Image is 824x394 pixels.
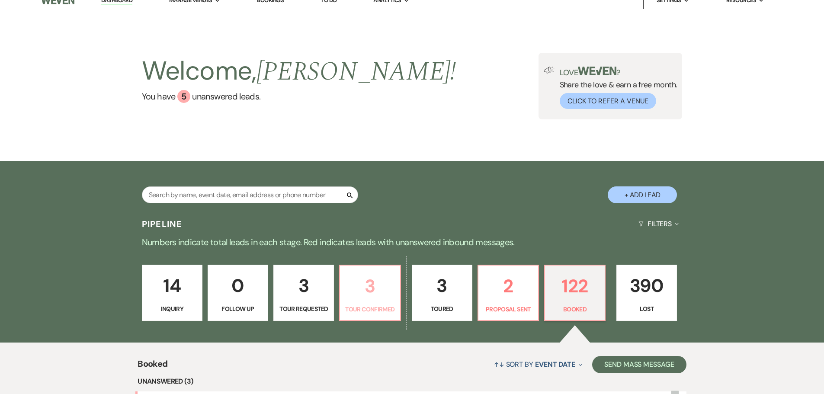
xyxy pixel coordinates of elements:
a: 390Lost [616,265,677,321]
p: Toured [417,304,467,314]
p: Inquiry [147,304,197,314]
a: 14Inquiry [142,265,202,321]
a: 122Booked [544,265,606,321]
p: 2 [484,272,533,301]
p: 3 [345,272,394,301]
span: Booked [138,357,167,376]
p: 390 [622,271,671,300]
span: [PERSON_NAME] ! [256,52,456,92]
img: weven-logo-green.svg [578,67,616,75]
p: Tour Confirmed [345,304,394,314]
span: Event Date [535,360,575,369]
p: Tour Requested [279,304,328,314]
p: 3 [417,271,467,300]
p: 122 [550,272,600,301]
p: 3 [279,271,328,300]
a: 3Toured [412,265,472,321]
p: Numbers indicate total leads in each stage. Red indicates leads with unanswered inbound messages. [101,235,724,249]
h2: Welcome, [142,53,456,90]
button: + Add Lead [608,186,677,203]
li: Unanswered (3) [138,376,686,387]
img: loud-speaker-illustration.svg [544,67,555,74]
button: Send Mass Message [592,356,686,373]
div: Share the love & earn a free month. [555,67,677,109]
a: 3Tour Confirmed [339,265,401,321]
button: Filters [635,212,682,235]
button: Sort By Event Date [491,353,586,376]
p: Follow Up [213,304,263,314]
button: Click to Refer a Venue [560,93,656,109]
h3: Pipeline [142,218,183,230]
p: 0 [213,271,263,300]
a: 3Tour Requested [273,265,334,321]
a: You have 5 unanswered leads. [142,90,456,103]
input: Search by name, event date, email address or phone number [142,186,358,203]
p: Lost [622,304,671,314]
p: Proposal Sent [484,304,533,314]
p: Booked [550,304,600,314]
a: 2Proposal Sent [478,265,539,321]
a: 0Follow Up [208,265,268,321]
p: 14 [147,271,197,300]
div: 5 [177,90,190,103]
p: Love ? [560,67,677,77]
span: ↑↓ [494,360,504,369]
